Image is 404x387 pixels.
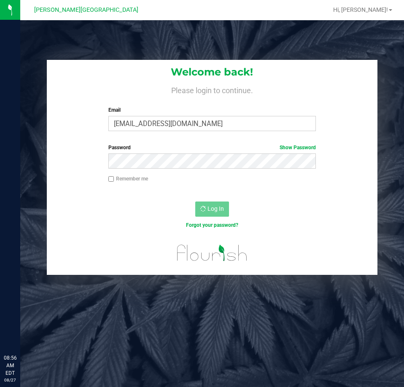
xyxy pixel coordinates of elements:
button: Log In [195,202,229,217]
p: 08/27 [4,377,16,383]
span: Password [108,145,131,150]
span: Log In [207,205,224,212]
label: Remember me [108,175,148,183]
a: Forgot your password? [186,222,238,228]
span: Hi, [PERSON_NAME]! [333,6,388,13]
label: Email [108,106,316,114]
p: 08:56 AM EDT [4,354,16,377]
input: Remember me [108,176,114,182]
h4: Please login to continue. [47,84,377,94]
h1: Welcome back! [47,67,377,78]
img: flourish_logo.svg [171,238,253,268]
a: Show Password [280,145,316,150]
span: [PERSON_NAME][GEOGRAPHIC_DATA] [34,6,138,13]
